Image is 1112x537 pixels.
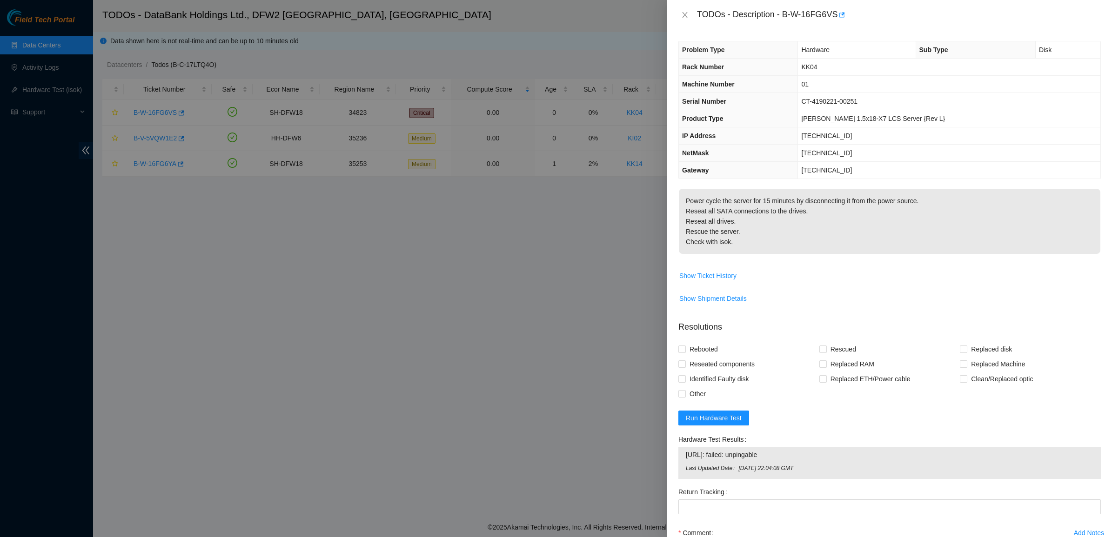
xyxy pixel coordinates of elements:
span: Show Shipment Details [679,293,747,304]
button: Run Hardware Test [678,411,749,425]
span: Last Updated Date [686,464,738,473]
label: Hardware Test Results [678,432,750,447]
span: [TECHNICAL_ID] [801,166,852,174]
span: Replaced RAM [827,357,878,371]
span: Run Hardware Test [686,413,742,423]
label: Return Tracking [678,484,731,499]
p: Power cycle the server for 15 minutes by disconnecting it from the power source. Reseat all SATA ... [679,189,1100,254]
div: Add Notes [1074,530,1104,536]
span: Rescued [827,342,860,357]
span: [URL]: failed: unpingable [686,450,1093,460]
button: Show Ticket History [679,268,737,283]
span: Hardware [801,46,830,53]
span: Reseated components [686,357,758,371]
span: Product Type [682,115,723,122]
span: Problem Type [682,46,725,53]
span: Show Ticket History [679,271,737,281]
span: Identified Faulty disk [686,371,753,386]
span: Rack Number [682,63,724,71]
span: Gateway [682,166,709,174]
span: Sub Type [919,46,948,53]
span: Replaced Machine [967,357,1029,371]
span: Rebooted [686,342,722,357]
span: KK04 [801,63,817,71]
span: [TECHNICAL_ID] [801,132,852,139]
span: IP Address [682,132,716,139]
button: Close [678,11,691,20]
span: Clean/Replaced optic [967,371,1037,386]
span: CT-4190221-00251 [801,98,857,105]
span: [TECHNICAL_ID] [801,149,852,157]
span: Replaced ETH/Power cable [827,371,914,386]
span: Disk [1039,46,1052,53]
span: close [681,11,689,19]
button: Show Shipment Details [679,291,747,306]
span: [DATE] 22:04:08 GMT [738,464,1093,473]
span: 01 [801,80,809,88]
span: [PERSON_NAME] 1.5x18-X7 LCS Server {Rev L} [801,115,945,122]
span: NetMask [682,149,709,157]
p: Resolutions [678,313,1101,333]
span: Other [686,386,710,401]
span: Serial Number [682,98,726,105]
span: Replaced disk [967,342,1016,357]
span: Machine Number [682,80,735,88]
input: Return Tracking [678,499,1101,514]
div: TODOs - Description - B-W-16FG6VS [697,7,1101,22]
